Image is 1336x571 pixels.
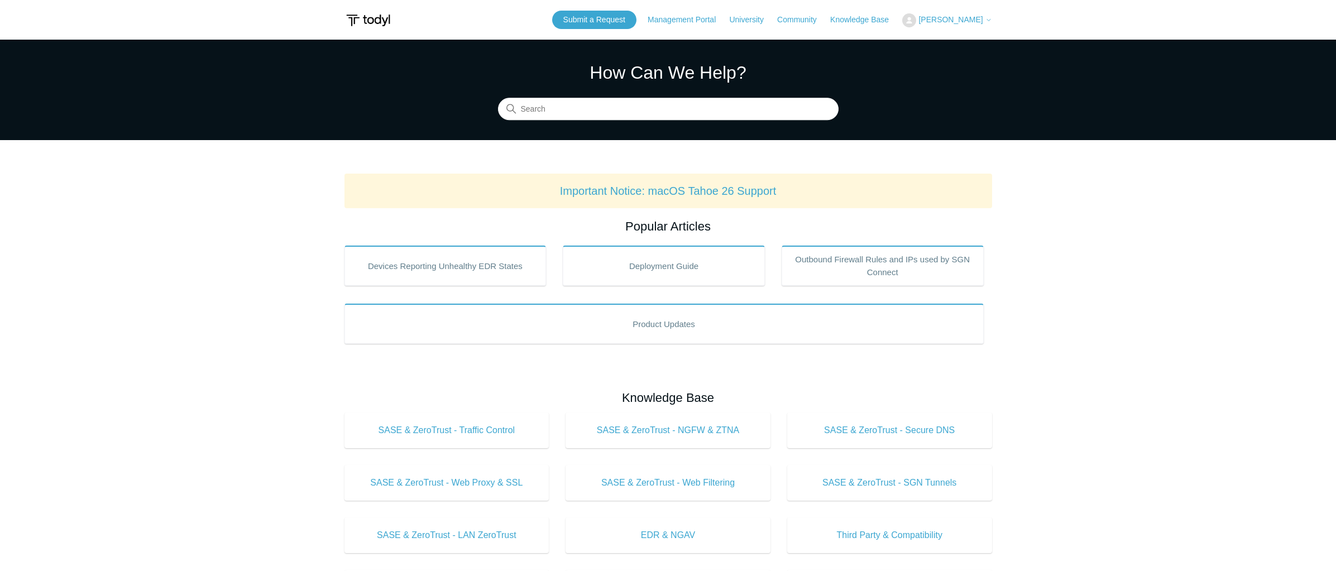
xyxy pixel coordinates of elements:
span: EDR & NGAV [582,529,754,542]
span: SASE & ZeroTrust - LAN ZeroTrust [361,529,533,542]
span: SASE & ZeroTrust - Traffic Control [361,424,533,437]
a: University [729,14,774,26]
a: Devices Reporting Unhealthy EDR States [344,246,547,286]
span: SASE & ZeroTrust - NGFW & ZTNA [582,424,754,437]
span: [PERSON_NAME] [918,15,983,24]
a: Third Party & Compatibility [787,517,992,553]
a: Outbound Firewall Rules and IPs used by SGN Connect [782,246,984,286]
a: SASE & ZeroTrust - SGN Tunnels [787,465,992,501]
h2: Knowledge Base [344,388,992,407]
a: SASE & ZeroTrust - Web Filtering [566,465,770,501]
input: Search [498,98,839,121]
span: Third Party & Compatibility [804,529,975,542]
h2: Popular Articles [344,217,992,236]
a: SASE & ZeroTrust - NGFW & ZTNA [566,412,770,448]
a: SASE & ZeroTrust - Traffic Control [344,412,549,448]
a: SASE & ZeroTrust - Web Proxy & SSL [344,465,549,501]
a: Submit a Request [552,11,636,29]
a: SASE & ZeroTrust - Secure DNS [787,412,992,448]
a: Deployment Guide [563,246,765,286]
a: Product Updates [344,304,984,344]
img: Todyl Support Center Help Center home page [344,10,392,31]
a: SASE & ZeroTrust - LAN ZeroTrust [344,517,549,553]
span: SASE & ZeroTrust - SGN Tunnels [804,476,975,490]
a: Important Notice: macOS Tahoe 26 Support [560,185,777,197]
a: Knowledge Base [830,14,900,26]
a: EDR & NGAV [566,517,770,553]
span: SASE & ZeroTrust - Web Proxy & SSL [361,476,533,490]
h1: How Can We Help? [498,59,839,86]
button: [PERSON_NAME] [902,13,992,27]
span: SASE & ZeroTrust - Web Filtering [582,476,754,490]
span: SASE & ZeroTrust - Secure DNS [804,424,975,437]
a: Community [777,14,828,26]
a: Management Portal [648,14,727,26]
